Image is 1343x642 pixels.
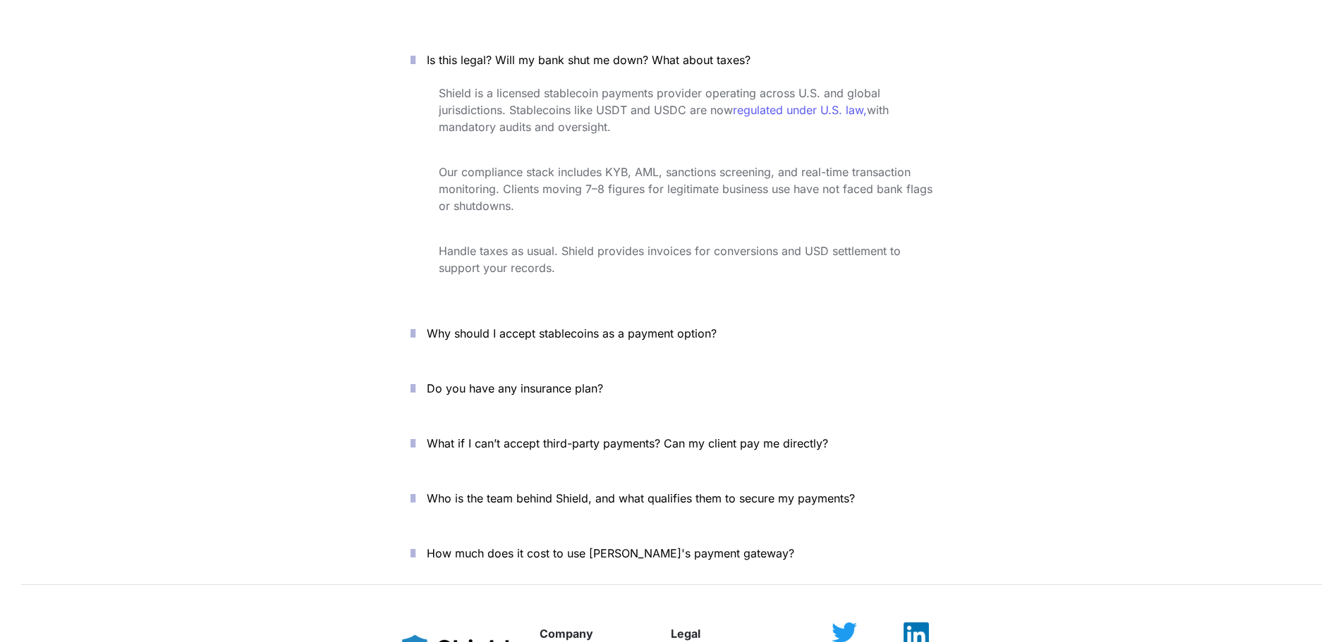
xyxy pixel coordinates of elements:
[389,311,954,355] button: Why should I accept stablecoins as a payment option?
[439,244,904,275] span: Handle taxes as usual. Shield provides invoices for conversions and USD settlement to support you...
[439,103,892,134] span: with mandatory audits and oversight.
[733,103,867,117] a: regulated under U.S. law,
[427,53,750,67] span: Is this legal? Will my bank shut me down? What about taxes?
[389,82,954,300] div: Is this legal? Will my bank shut me down? What about taxes?
[389,421,954,465] button: What if I can’t accept third-party payments? Can my client pay me directly?
[427,546,794,560] span: How much does it cost to use [PERSON_NAME]'s payment gateway?
[427,326,717,340] span: Why should I accept stablecoins as a payment option?
[439,86,884,117] span: Shield is a licensed stablecoin payments provider operating across U.S. and global jurisdictions....
[389,476,954,520] button: Who is the team behind Shield, and what qualifies them to secure my payments?
[427,491,855,505] span: Who is the team behind Shield, and what qualifies them to secure my payments?
[439,165,936,213] span: Our compliance stack includes KYB, AML, sanctions screening, and real-time transaction monitoring...
[427,436,828,450] span: What if I can’t accept third-party payments? Can my client pay me directly?
[427,381,603,395] span: Do you have any insurance plan?
[389,366,954,410] button: Do you have any insurance plan?
[389,38,954,82] button: Is this legal? Will my bank shut me down? What about taxes?
[671,626,700,641] strong: Legal
[540,626,593,641] strong: Company
[389,531,954,575] button: How much does it cost to use [PERSON_NAME]'s payment gateway?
